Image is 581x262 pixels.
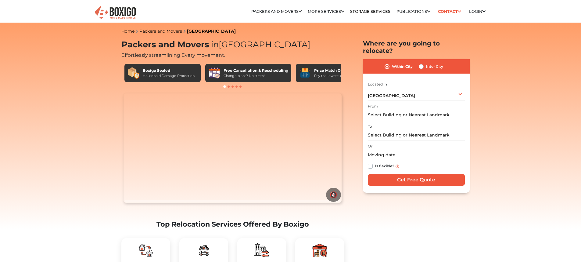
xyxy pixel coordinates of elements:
[436,7,463,16] a: Contact
[124,93,342,203] video: Your browser does not support the video tag.
[368,110,465,120] input: Select Building or Nearest Landmark
[368,124,372,129] label: To
[308,9,344,14] a: More services
[368,150,465,160] input: Moving date
[426,63,443,70] label: Inter City
[363,40,470,54] h2: Where are you going to relocate?
[350,9,390,14] a: Storage Services
[94,5,137,20] img: Boxigo
[375,162,394,169] label: Is flexible?
[121,52,225,58] span: Effortlessly streamlining Every movement.
[392,63,413,70] label: Within City
[208,67,221,79] img: Free Cancellation & Rescheduling
[127,67,140,79] img: Boxigo Sealed
[224,73,288,78] div: Change plans? No stress!
[139,28,182,34] a: Packers and Movers
[143,68,195,73] div: Boxigo Sealed
[469,9,486,14] a: Login
[368,104,378,109] label: From
[211,39,219,49] span: in
[196,243,211,258] img: boxigo_packers_and_movers_plan
[143,73,195,78] div: Household Damage Protection
[254,243,269,258] img: boxigo_packers_and_movers_plan
[224,68,288,73] div: Free Cancellation & Rescheduling
[138,243,153,258] img: boxigo_packers_and_movers_plan
[368,82,387,87] label: Located in
[312,243,327,258] img: boxigo_packers_and_movers_plan
[121,220,344,228] h2: Top Relocation Services Offered By Boxigo
[368,144,373,149] label: On
[368,93,415,98] span: [GEOGRAPHIC_DATA]
[314,68,360,73] div: Price Match Guarantee
[121,40,344,50] h1: Packers and Movers
[299,67,311,79] img: Price Match Guarantee
[396,9,430,14] a: Publications
[368,174,465,186] input: Get Free Quote
[314,73,360,78] div: Pay the lowest. Guaranteed!
[209,39,310,49] span: [GEOGRAPHIC_DATA]
[396,165,399,168] img: info
[326,188,341,202] button: 🔇
[251,9,302,14] a: Packers and Movers
[121,28,134,34] a: Home
[368,130,465,140] input: Select Building or Nearest Landmark
[187,28,236,34] a: [GEOGRAPHIC_DATA]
